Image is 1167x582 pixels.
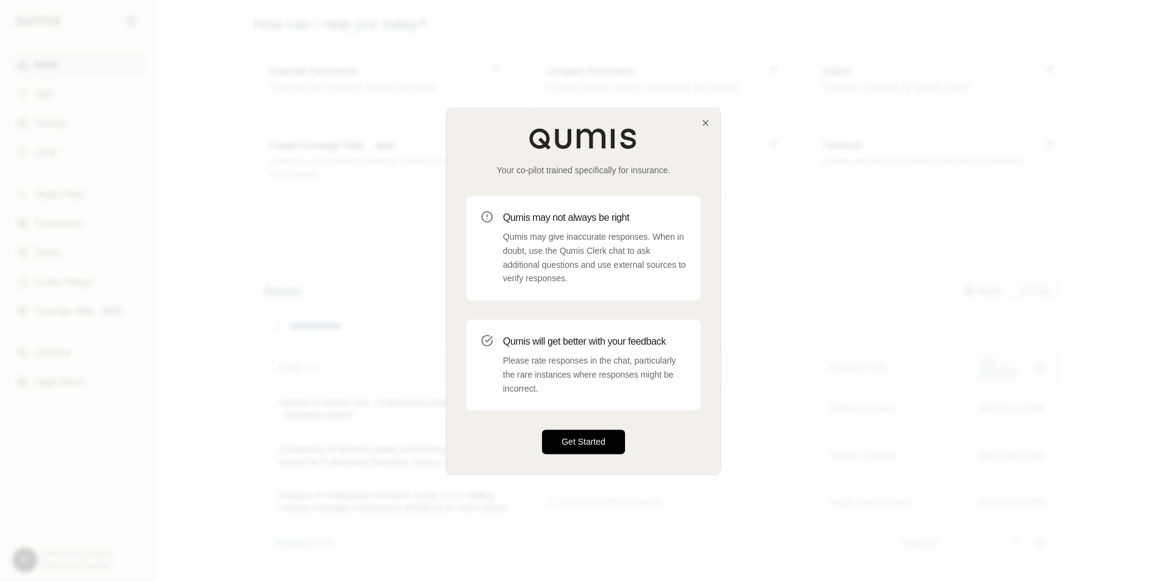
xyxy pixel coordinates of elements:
p: Your co-pilot trained specifically for insurance. [466,164,701,176]
h3: Qumis may not always be right [503,210,686,225]
h3: Qumis will get better with your feedback [503,334,686,349]
p: Qumis may give inaccurate responses. When in doubt, use the Qumis Clerk chat to ask additional qu... [503,230,686,286]
img: Qumis Logo [529,128,638,149]
button: Get Started [542,430,625,454]
p: Please rate responses in the chat, particularly the rare instances where responses might be incor... [503,354,686,395]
